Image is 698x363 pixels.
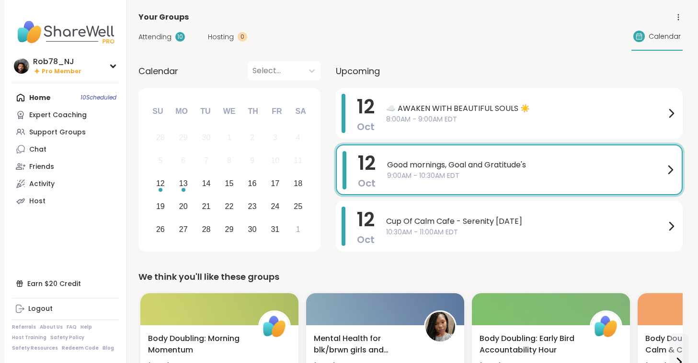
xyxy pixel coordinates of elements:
[202,177,211,190] div: 14
[156,200,165,213] div: 19
[248,200,257,213] div: 23
[173,219,194,240] div: Choose Monday, October 27th, 2025
[242,219,263,240] div: Choose Thursday, October 30th, 2025
[260,312,289,341] img: ShareWell
[336,65,380,77] span: Upcoming
[50,334,84,341] a: Safety Policy
[29,145,46,154] div: Chat
[103,345,114,352] a: Blog
[29,179,55,189] div: Activity
[171,101,192,122] div: Mo
[480,333,579,356] span: Body Doubling: Early Bird Accountability Hour
[29,110,87,120] div: Expert Coaching
[138,270,683,284] div: We think you'll like these groups
[357,206,375,233] span: 12
[179,131,188,144] div: 29
[248,223,257,236] div: 30
[12,123,119,141] a: Support Groups
[296,223,300,236] div: 1
[238,32,247,42] div: 0
[42,67,81,76] span: Pro Member
[387,171,664,181] span: 9:00AM - 10:30AM EDT
[225,223,234,236] div: 29
[29,162,54,172] div: Friends
[148,333,248,356] span: Body Doubling: Morning Momentum
[357,233,375,246] span: Oct
[150,196,171,217] div: Choose Sunday, October 19th, 2025
[138,32,172,42] span: Attending
[288,219,309,240] div: Choose Saturday, November 1st, 2025
[219,174,240,194] div: Choose Wednesday, October 15th, 2025
[202,131,211,144] div: 30
[290,101,311,122] div: Sa
[265,219,286,240] div: Choose Friday, October 31st, 2025
[219,196,240,217] div: Choose Wednesday, October 22nd, 2025
[271,154,279,167] div: 10
[218,101,240,122] div: We
[288,196,309,217] div: Choose Saturday, October 25th, 2025
[12,141,119,158] a: Chat
[358,150,376,176] span: 12
[33,56,81,67] div: Rob78_NJ
[225,200,234,213] div: 22
[67,324,77,330] a: FAQ
[12,158,119,175] a: Friends
[149,126,309,241] div: month 2025-10
[294,200,302,213] div: 25
[12,334,46,341] a: Host Training
[248,177,257,190] div: 16
[14,58,29,74] img: Rob78_NJ
[294,154,302,167] div: 11
[173,196,194,217] div: Choose Monday, October 20th, 2025
[386,103,665,114] span: ☁️ AWAKEN WITH BEAUTIFUL SOULS ☀️
[179,177,188,190] div: 13
[181,154,185,167] div: 6
[242,128,263,148] div: Not available Thursday, October 2nd, 2025
[265,128,286,148] div: Not available Friday, October 3rd, 2025
[173,128,194,148] div: Not available Monday, September 29th, 2025
[219,151,240,171] div: Not available Wednesday, October 8th, 2025
[288,128,309,148] div: Not available Saturday, October 4th, 2025
[386,216,665,227] span: Cup Of Calm Cafe - Serenity [DATE]
[179,223,188,236] div: 27
[357,93,375,120] span: 12
[265,174,286,194] div: Choose Friday, October 17th, 2025
[242,196,263,217] div: Choose Thursday, October 23rd, 2025
[156,223,165,236] div: 26
[271,200,279,213] div: 24
[150,219,171,240] div: Choose Sunday, October 26th, 2025
[196,219,217,240] div: Choose Tuesday, October 28th, 2025
[12,275,119,292] div: Earn $20 Credit
[386,227,665,237] span: 10:30AM - 11:00AM EDT
[173,151,194,171] div: Not available Monday, October 6th, 2025
[29,128,86,137] div: Support Groups
[265,196,286,217] div: Choose Friday, October 24th, 2025
[138,65,178,77] span: Calendar
[204,154,208,167] div: 7
[273,131,277,144] div: 3
[227,131,231,144] div: 1
[250,131,254,144] div: 2
[147,101,168,122] div: Su
[12,15,119,49] img: ShareWell Nav Logo
[242,174,263,194] div: Choose Thursday, October 16th, 2025
[265,151,286,171] div: Not available Friday, October 10th, 2025
[28,304,53,314] div: Logout
[29,197,46,206] div: Host
[12,175,119,192] a: Activity
[40,324,63,330] a: About Us
[175,32,185,42] div: 10
[294,177,302,190] div: 18
[80,324,92,330] a: Help
[242,151,263,171] div: Not available Thursday, October 9th, 2025
[202,200,211,213] div: 21
[156,177,165,190] div: 12
[12,106,119,123] a: Expert Coaching
[242,101,263,122] div: Th
[649,32,681,42] span: Calendar
[150,151,171,171] div: Not available Sunday, October 5th, 2025
[225,177,234,190] div: 15
[196,151,217,171] div: Not available Tuesday, October 7th, 2025
[358,176,376,190] span: Oct
[12,345,58,352] a: Safety Resources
